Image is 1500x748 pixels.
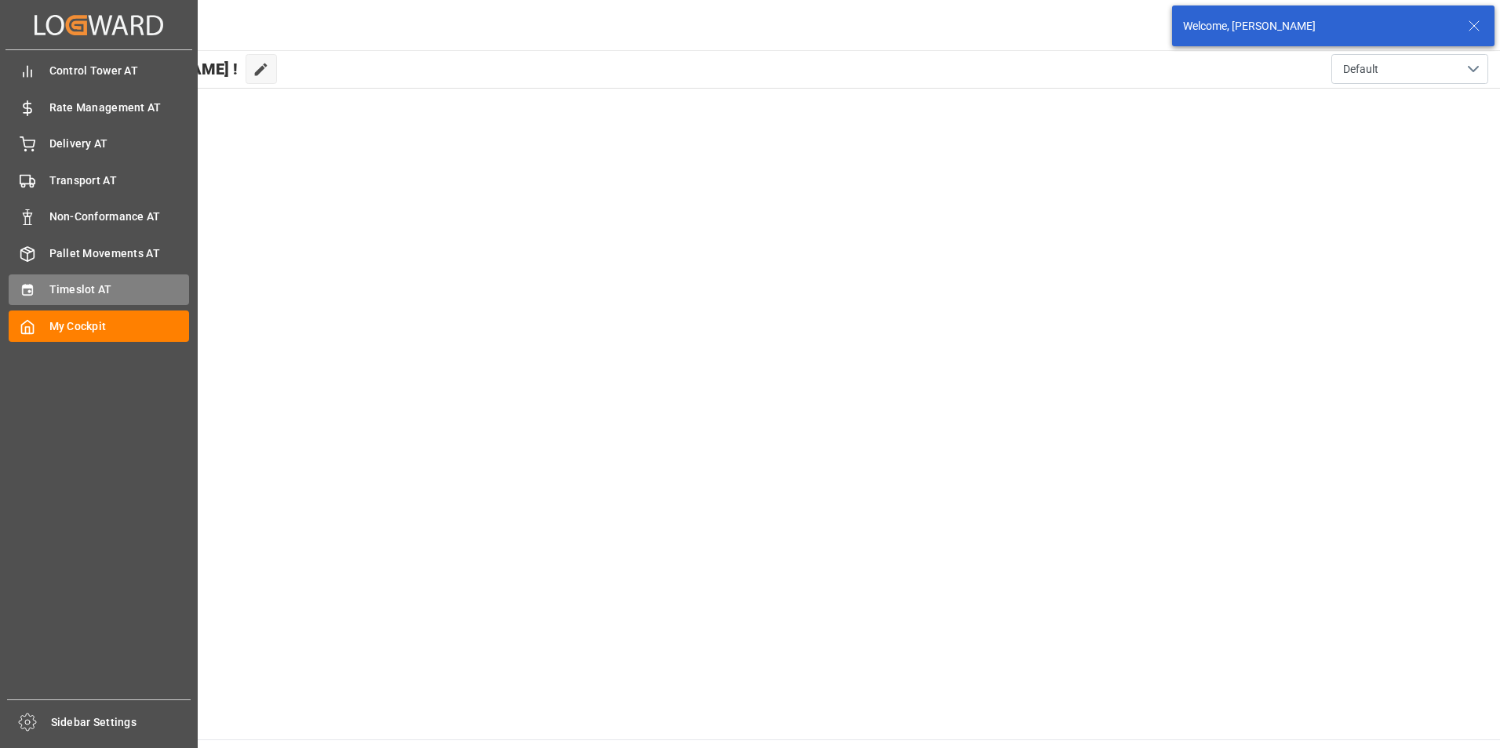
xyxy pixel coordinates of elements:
span: Pallet Movements AT [49,245,190,262]
a: Pallet Movements AT [9,238,189,268]
a: Delivery AT [9,129,189,159]
span: Transport AT [49,172,190,189]
a: Rate Management AT [9,92,189,122]
span: Rate Management AT [49,100,190,116]
span: Control Tower AT [49,63,190,79]
a: My Cockpit [9,310,189,341]
span: Hello [PERSON_NAME] ! [65,54,238,84]
div: Welcome, [PERSON_NAME] [1183,18,1453,34]
a: Non-Conformance AT [9,202,189,232]
span: Sidebar Settings [51,714,191,731]
span: My Cockpit [49,318,190,335]
a: Transport AT [9,165,189,195]
span: Timeslot AT [49,281,190,298]
a: Timeslot AT [9,274,189,305]
button: open menu [1331,54,1488,84]
span: Delivery AT [49,136,190,152]
span: Default [1343,61,1378,78]
span: Non-Conformance AT [49,209,190,225]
